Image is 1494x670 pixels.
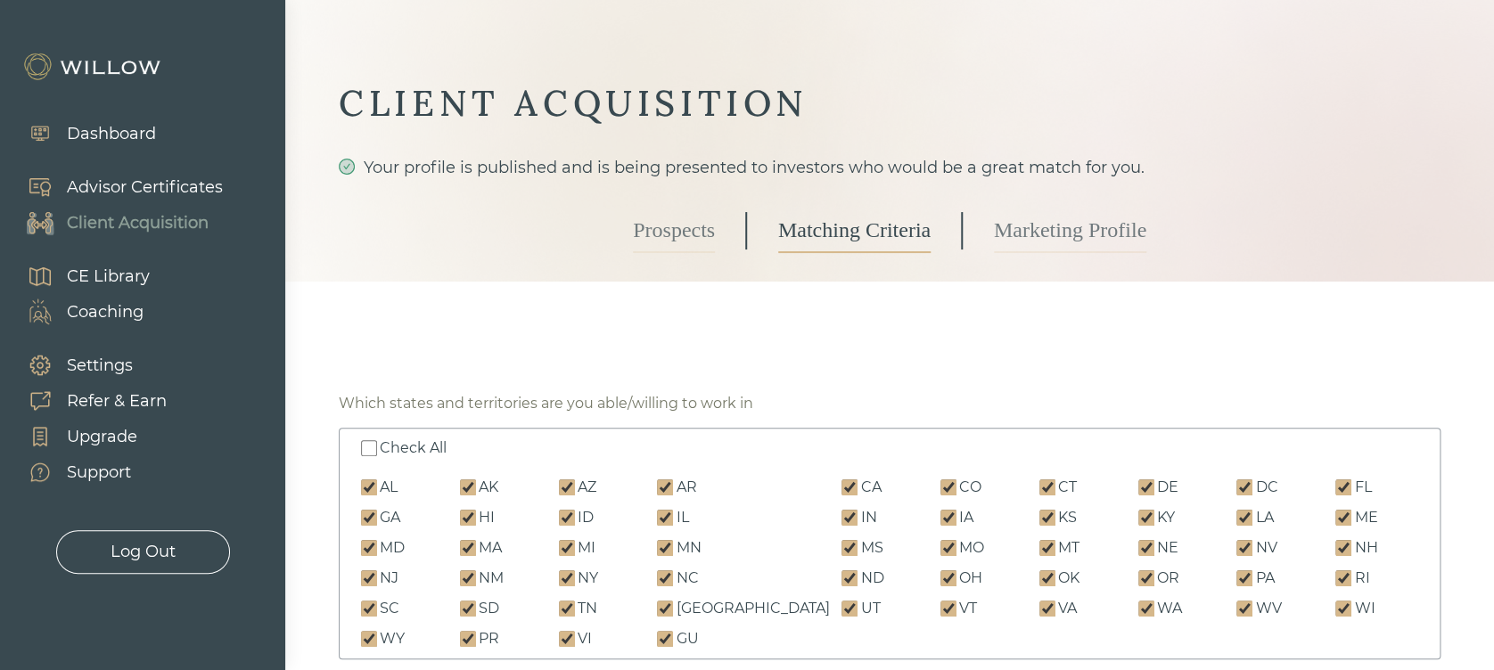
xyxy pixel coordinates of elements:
[9,294,150,330] a: Coaching
[578,477,596,498] div: AZ
[339,393,753,414] div: Which states and territories are you able/willing to work in
[959,537,984,559] div: MO
[1039,540,1055,556] input: MT
[676,537,701,559] div: MN
[339,155,1441,180] div: Your profile is published and is being presented to investors who would be a great match for you.
[578,628,592,650] div: VI
[67,461,131,485] div: Support
[959,598,977,619] div: VT
[841,510,858,526] input: IN
[1039,510,1055,526] input: KS
[657,479,673,495] input: AR
[361,479,377,495] input: AL
[67,176,223,200] div: Advisor Certificates
[657,601,673,617] input: [GEOGRAPHIC_DATA]
[339,159,355,175] span: check-circle
[67,265,150,289] div: CE Library
[860,477,881,498] div: CA
[1335,540,1351,556] input: NH
[479,628,499,650] div: PR
[460,601,476,617] input: SD
[559,479,575,495] input: AZ
[67,211,209,235] div: Client Acquisition
[657,570,673,586] input: NC
[676,598,829,619] div: [GEOGRAPHIC_DATA]
[676,477,696,498] div: AR
[1039,479,1055,495] input: CT
[940,601,956,617] input: VT
[22,53,165,81] img: Willow
[67,354,133,378] div: Settings
[1236,540,1252,556] input: NV
[841,601,858,617] input: UT
[940,570,956,586] input: OH
[460,631,476,647] input: PR
[9,419,167,454] a: Upgrade
[67,300,144,324] div: Coaching
[1335,510,1351,526] input: ME
[1255,477,1277,498] div: DC
[380,568,398,589] div: NJ
[676,568,698,589] div: NC
[460,479,476,495] input: AK
[1236,479,1252,495] input: DC
[1039,570,1055,586] input: OK
[578,598,597,619] div: TN
[841,479,858,495] input: CA
[959,568,982,589] div: OH
[479,477,498,498] div: AK
[1255,537,1276,559] div: NV
[67,122,156,146] div: Dashboard
[1058,537,1079,559] div: MT
[860,568,883,589] div: ND
[111,540,176,564] div: Log Out
[1157,598,1182,619] div: WA
[460,540,476,556] input: MA
[1354,598,1375,619] div: WI
[479,507,495,528] div: HI
[860,507,876,528] div: IN
[559,510,575,526] input: ID
[559,570,575,586] input: NY
[1236,570,1252,586] input: PA
[380,537,405,559] div: MD
[479,568,504,589] div: NM
[380,507,400,528] div: GA
[657,631,673,647] input: GU
[657,540,673,556] input: MN
[1255,568,1274,589] div: PA
[380,437,447,459] div: Check All
[1138,540,1154,556] input: NE
[578,507,594,528] div: ID
[1255,598,1281,619] div: WV
[1335,601,1351,617] input: WI
[940,510,956,526] input: IA
[67,389,167,413] div: Refer & Earn
[9,347,167,383] a: Settings
[1058,507,1077,528] div: KS
[380,477,398,498] div: AL
[676,628,698,650] div: GU
[1335,570,1351,586] input: RI
[339,80,1441,127] div: CLIENT ACQUISITION
[657,510,673,526] input: IL
[361,510,377,526] input: GA
[1058,598,1077,619] div: VA
[67,425,137,449] div: Upgrade
[1335,479,1351,495] input: FL
[9,169,223,205] a: Advisor Certificates
[380,598,399,619] div: SC
[361,440,377,456] input: Check All
[841,570,858,586] input: ND
[1058,477,1077,498] div: CT
[479,598,499,619] div: SD
[361,540,377,556] input: MD
[559,601,575,617] input: TN
[479,537,502,559] div: MA
[361,631,377,647] input: WY
[841,540,858,556] input: MS
[860,598,880,619] div: UT
[460,510,476,526] input: HI
[994,208,1146,253] a: Marketing Profile
[9,258,150,294] a: CE Library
